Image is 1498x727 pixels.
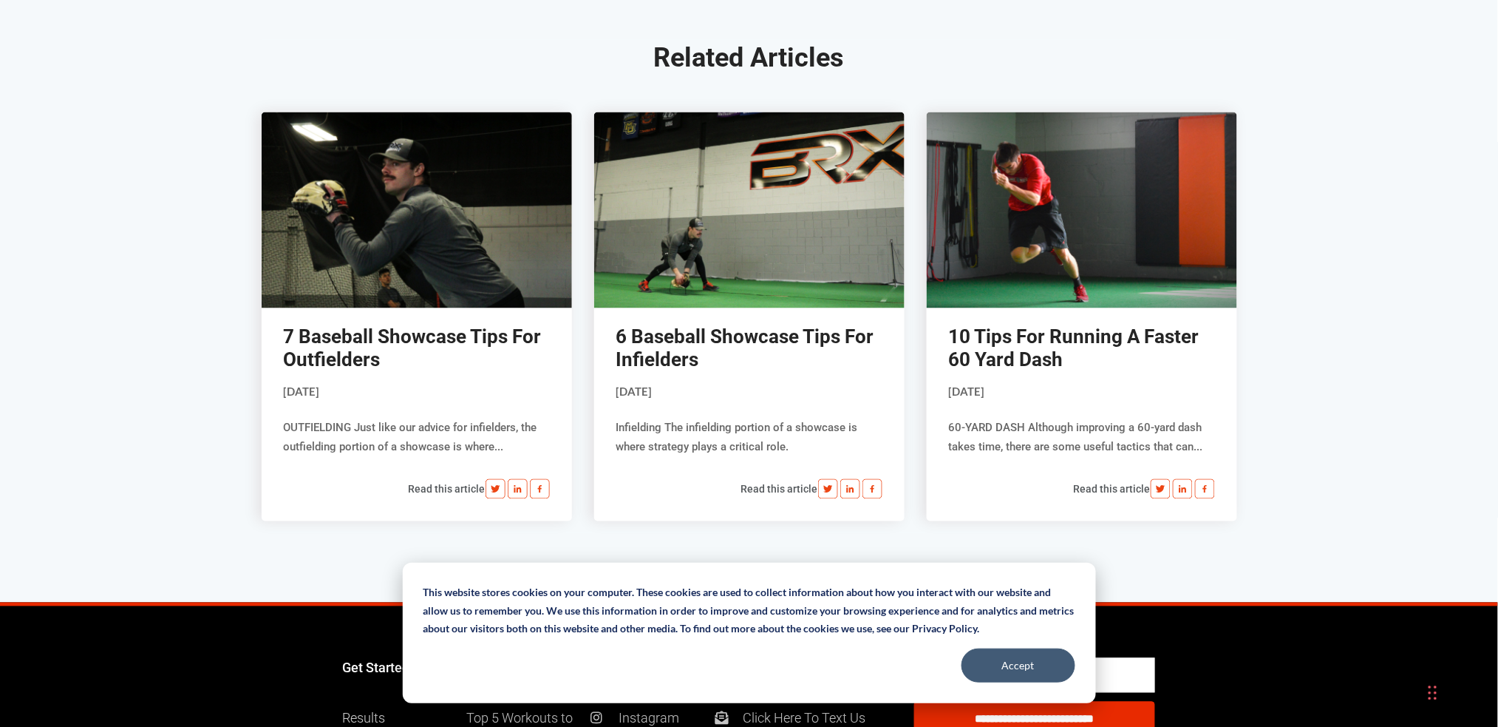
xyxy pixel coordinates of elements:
a: 7 Baseball Showcase Tips For Outfielders [284,326,542,371]
a: Read this article [741,484,818,496]
img: Twitter.svg [1151,479,1171,499]
div: Infielding The infielding portion of a showcase is where strategy plays a critical role. [594,308,905,522]
img: Linkedin.svg [1173,479,1193,499]
a: 6 Baseball Showcase Tips For Infielders [616,326,874,371]
img: Twitter.svg [486,479,505,499]
div: Cookie banner [403,563,1096,703]
p: [DATE] [616,383,882,402]
img: Twitter.svg [818,479,838,499]
div: 60-YARD DASH Although improving a 60-yard dash takes time, there are some useful tactics that can... [927,308,1237,522]
iframe: Chat Widget [1290,567,1498,727]
img: Linkedin.svg [840,479,860,499]
img: fb.svg [862,479,882,499]
div: Drag [1429,671,1437,715]
a: Read this article [1074,484,1151,496]
p: This website stores cookies on your computer. These cookies are used to collect information about... [423,584,1075,638]
img: Linkedin.svg [508,479,528,499]
button: Accept [961,649,1075,683]
div: OUTFIELDING Just like our advice for infielders, the outfielding portion of a showcase is where... [262,308,572,522]
img: fb.svg [530,479,550,499]
h2: Related Articles [262,40,1237,75]
a: 10 Tips For Running A Faster 60 Yard Dash [949,326,1199,371]
p: [DATE] [284,383,550,402]
img: fb.svg [1195,479,1215,499]
p: [DATE] [949,383,1215,402]
a: Read this article [409,484,486,496]
a: Get Started [343,658,452,678]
